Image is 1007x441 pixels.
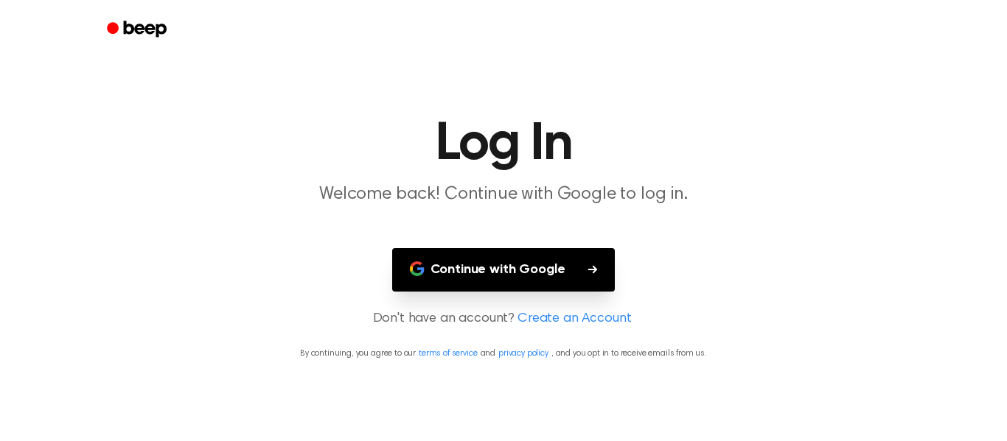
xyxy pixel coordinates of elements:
[419,349,477,358] a: terms of service
[220,183,787,207] p: Welcome back! Continue with Google to log in.
[126,118,881,171] h1: Log In
[18,309,989,329] p: Don't have an account?
[392,248,616,292] button: Continue with Google
[498,349,548,358] a: privacy policy
[18,347,989,360] p: By continuing, you agree to our and , and you opt in to receive emails from us.
[518,309,631,329] a: Create an Account
[97,15,180,44] a: Beep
